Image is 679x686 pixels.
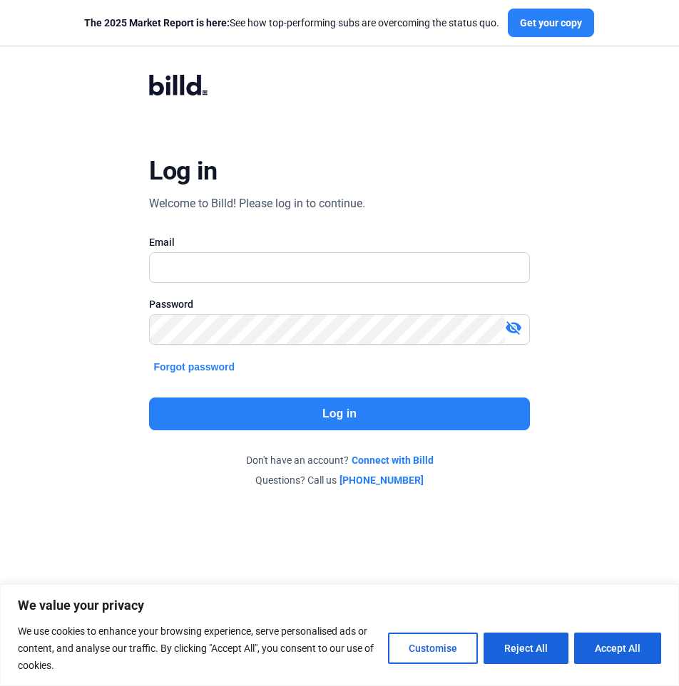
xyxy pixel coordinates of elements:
button: Accept All [574,633,661,664]
div: Email [149,235,529,249]
p: We use cookies to enhance your browsing experience, serve personalised ads or content, and analys... [18,623,377,674]
mat-icon: visibility_off [505,319,522,336]
a: [PHONE_NUMBER] [339,473,424,487]
button: Reject All [484,633,568,664]
div: Questions? Call us [149,473,529,487]
div: Password [149,297,529,311]
p: We value your privacy [18,597,661,614]
div: Log in [149,155,217,187]
button: Customise [388,633,478,664]
div: Welcome to Billd! Please log in to continue. [149,195,365,212]
div: See how top-performing subs are overcoming the status quo. [84,16,499,30]
button: Forgot password [149,359,239,375]
div: Don't have an account? [149,453,529,467]
a: Connect with Billd [352,453,434,467]
button: Log in [149,397,529,430]
button: Get your copy [508,9,594,37]
span: The 2025 Market Report is here: [84,17,230,28]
